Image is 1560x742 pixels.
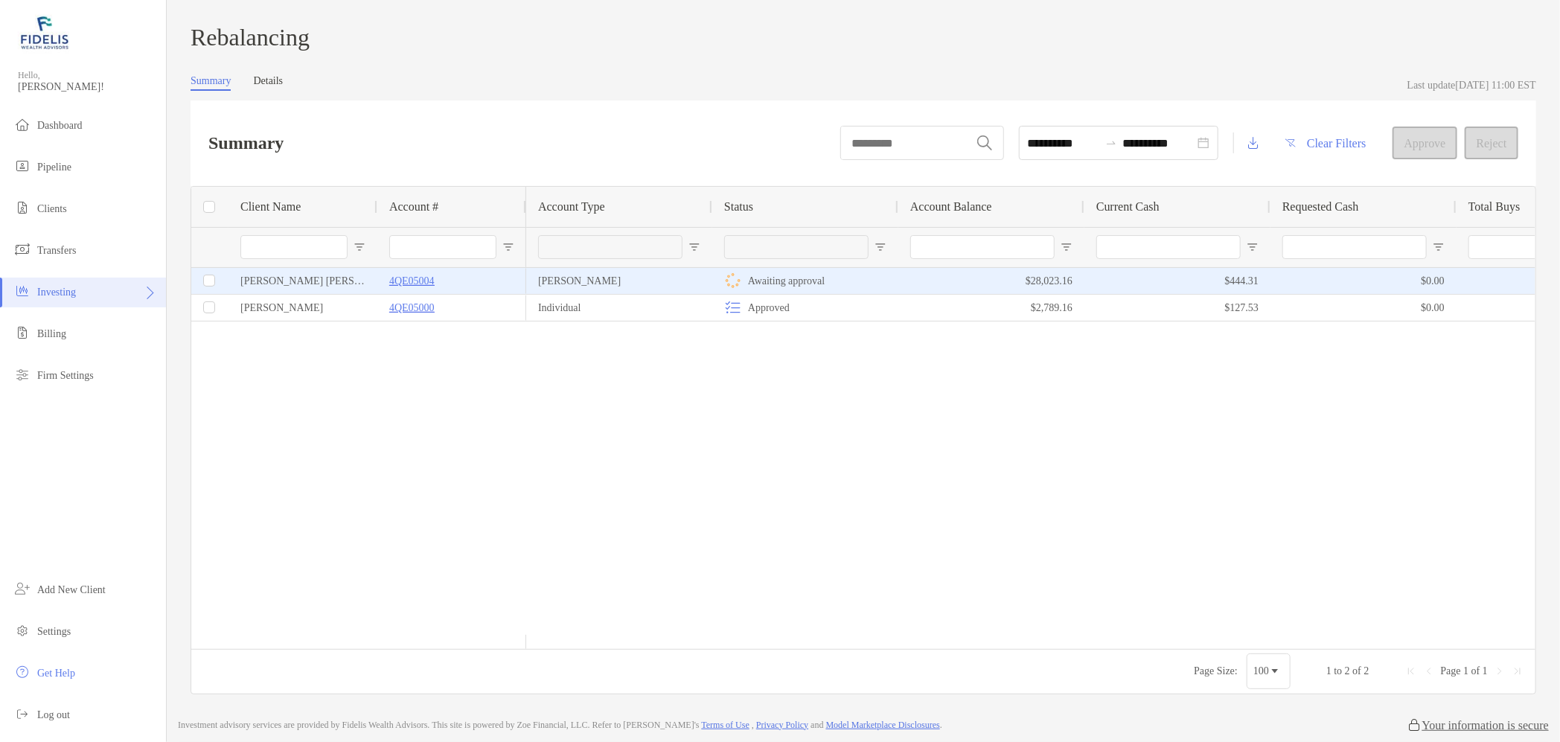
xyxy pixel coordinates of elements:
[253,75,283,91] a: Details
[748,272,825,290] p: Awaiting approval
[826,720,940,730] a: Model Marketplace Disclosures
[1326,665,1332,677] span: 1
[240,235,348,259] input: Client Name Filter Input
[1352,665,1361,677] span: of
[756,720,808,730] a: Privacy Policy
[875,241,886,253] button: Open Filter Menu
[1364,665,1369,677] span: 2
[37,245,76,256] span: Transfers
[37,120,83,131] span: Dashboard
[13,324,31,342] img: billing icon
[354,241,365,253] button: Open Filter Menu
[1468,200,1521,214] span: Total Buys
[37,584,106,595] span: Add New Client
[898,295,1084,321] div: $2,789.16
[1345,665,1350,677] span: 2
[688,241,700,253] button: Open Filter Menu
[1105,137,1117,149] span: swap-right
[37,668,75,679] span: Get Help
[13,365,31,383] img: firm-settings icon
[37,203,67,214] span: Clients
[389,200,438,214] span: Account #
[1096,235,1241,259] input: Current Cash Filter Input
[37,626,71,637] span: Settings
[13,115,31,133] img: dashboard icon
[37,370,94,381] span: Firm Settings
[1405,665,1417,677] div: First Page
[1285,138,1296,147] img: button icon
[1061,241,1072,253] button: Open Filter Menu
[1247,653,1291,689] div: Page Size
[910,235,1055,259] input: Account Balance Filter Input
[1194,665,1238,677] div: Page Size:
[1494,665,1506,677] div: Next Page
[178,720,942,731] p: Investment advisory services are provided by Fidelis Wealth Advisors . This site is powered by Zo...
[977,135,992,150] img: input icon
[1270,295,1457,321] div: $0.00
[1247,241,1259,253] button: Open Filter Menu
[228,295,377,321] div: [PERSON_NAME]
[1084,295,1270,321] div: $127.53
[13,282,31,300] img: investing icon
[538,200,605,214] span: Account Type
[1423,665,1435,677] div: Previous Page
[724,298,742,316] img: icon status
[13,705,31,723] img: logout icon
[389,298,435,317] a: 4QE05000
[1282,235,1427,259] input: Requested Cash Filter Input
[1422,718,1549,732] p: Your information is secure
[18,6,71,60] img: Zoe Logo
[701,720,749,730] a: Terms of Use
[1471,665,1480,677] span: of
[18,81,157,93] span: [PERSON_NAME]!
[724,272,742,290] img: icon status
[1483,665,1488,677] span: 1
[526,295,712,321] div: Individual
[1463,665,1468,677] span: 1
[1105,137,1117,149] span: to
[1253,665,1269,677] div: 100
[898,268,1084,294] div: $28,023.16
[748,298,790,317] p: Approved
[1441,665,1461,677] span: Page
[502,241,514,253] button: Open Filter Menu
[1282,200,1359,214] span: Requested Cash
[13,157,31,175] img: pipeline icon
[37,328,66,339] span: Billing
[1407,80,1536,92] div: Last update [DATE] 11:00 EST
[13,663,31,681] img: get-help icon
[37,709,70,720] span: Log out
[389,272,435,290] a: 4QE05004
[1084,268,1270,294] div: $444.31
[526,268,712,294] div: [PERSON_NAME]
[1433,241,1445,253] button: Open Filter Menu
[13,580,31,598] img: add_new_client icon
[37,161,71,173] span: Pipeline
[208,133,284,153] h2: Summary
[1512,665,1524,677] div: Last Page
[13,621,31,639] img: settings icon
[1274,127,1378,159] button: Clear Filters
[1334,665,1343,677] span: to
[240,200,301,214] span: Client Name
[389,235,496,259] input: Account # Filter Input
[191,75,231,91] a: Summary
[228,268,377,294] div: [PERSON_NAME] [PERSON_NAME]
[37,287,76,298] span: Investing
[191,24,1536,51] h3: Rebalancing
[13,199,31,217] img: clients icon
[1270,268,1457,294] div: $0.00
[13,240,31,258] img: transfers icon
[910,200,992,214] span: Account Balance
[1096,200,1160,214] span: Current Cash
[724,200,753,214] span: Status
